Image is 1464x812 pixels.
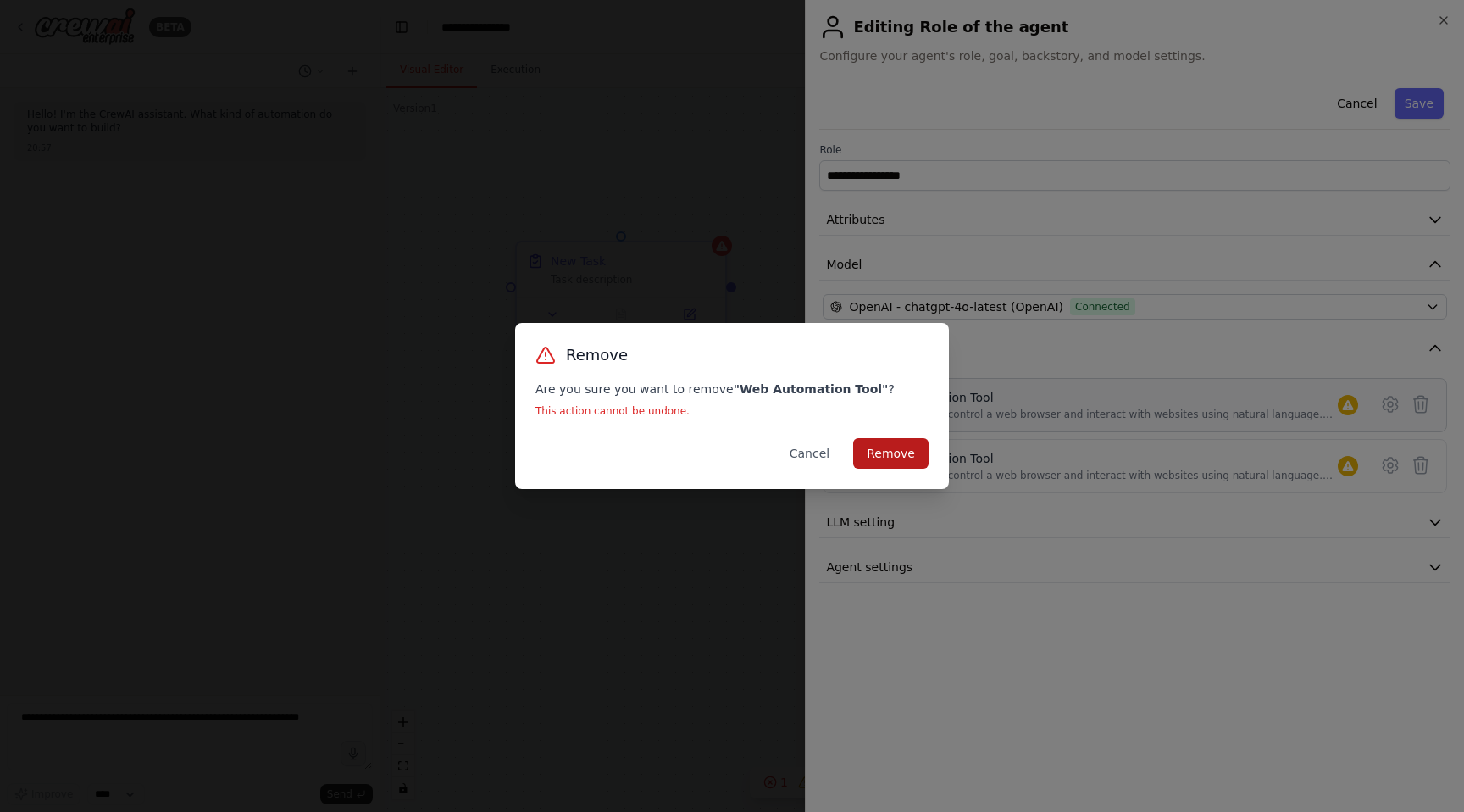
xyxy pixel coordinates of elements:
p: This action cannot be undone. [535,404,929,418]
h3: Remove [566,343,628,367]
button: Remove [853,438,929,469]
p: Are you sure you want to remove ? [535,381,929,398]
strong: " Web Automation Tool " [734,382,889,396]
button: Cancel [776,438,843,469]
